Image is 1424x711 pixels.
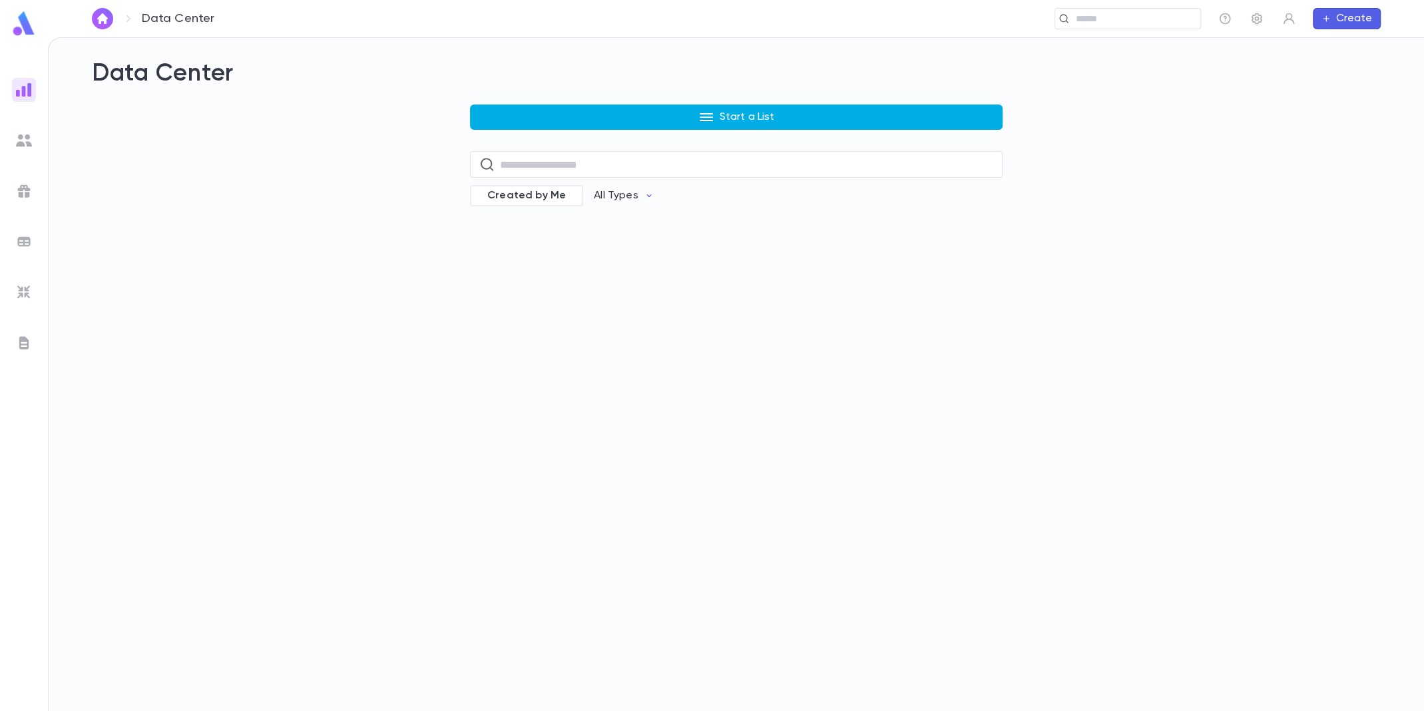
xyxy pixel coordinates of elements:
img: campaigns_grey.99e729a5f7ee94e3726e6486bddda8f1.svg [16,183,32,199]
img: logo [11,11,37,37]
button: Start a List [470,105,1003,130]
span: Created by Me [479,189,574,202]
img: students_grey.60c7aba0da46da39d6d829b817ac14fc.svg [16,132,32,148]
img: imports_grey.530a8a0e642e233f2baf0ef88e8c9fcb.svg [16,284,32,300]
button: All Types [583,183,664,208]
p: All Types [594,189,638,202]
button: Create [1313,8,1381,29]
h2: Data Center [92,59,1381,89]
img: letters_grey.7941b92b52307dd3b8a917253454ce1c.svg [16,335,32,351]
img: reports_gradient.dbe2566a39951672bc459a78b45e2f92.svg [16,82,32,98]
img: home_white.a664292cf8c1dea59945f0da9f25487c.svg [95,13,111,24]
div: Created by Me [470,185,583,206]
p: Start a List [720,111,775,124]
img: batches_grey.339ca447c9d9533ef1741baa751efc33.svg [16,234,32,250]
p: Data Center [142,11,215,26]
